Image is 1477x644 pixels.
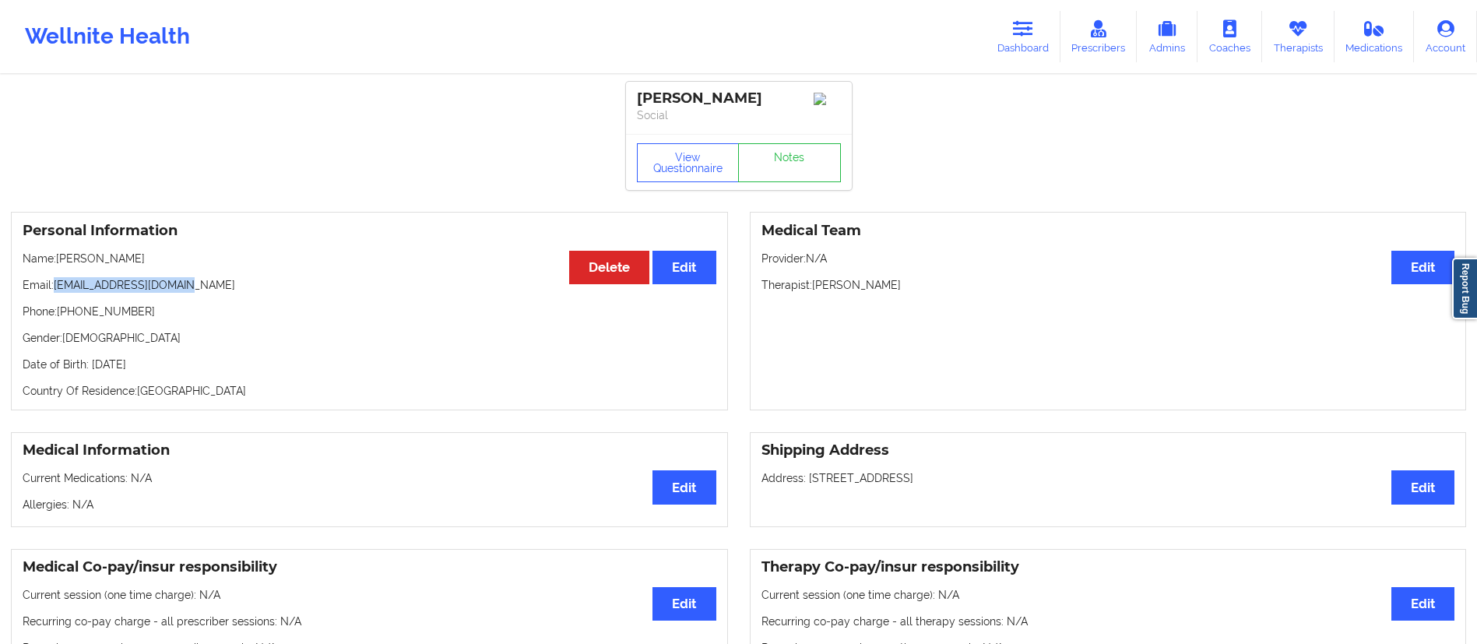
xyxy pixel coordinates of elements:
[23,330,716,346] p: Gender: [DEMOGRAPHIC_DATA]
[1262,11,1335,62] a: Therapists
[23,277,716,293] p: Email: [EMAIL_ADDRESS][DOMAIN_NAME]
[23,587,716,603] p: Current session (one time charge): N/A
[23,470,716,486] p: Current Medications: N/A
[652,587,716,621] button: Edit
[23,383,716,399] p: Country Of Residence: [GEOGRAPHIC_DATA]
[761,470,1455,486] p: Address: [STREET_ADDRESS]
[986,11,1060,62] a: Dashboard
[1391,470,1454,504] button: Edit
[652,251,716,284] button: Edit
[761,614,1455,629] p: Recurring co-pay charge - all therapy sessions : N/A
[23,304,716,319] p: Phone: [PHONE_NUMBER]
[23,251,716,266] p: Name: [PERSON_NAME]
[23,497,716,512] p: Allergies: N/A
[1414,11,1477,62] a: Account
[637,143,740,182] button: View Questionnaire
[23,442,716,459] h3: Medical Information
[761,251,1455,266] p: Provider: N/A
[1391,251,1454,284] button: Edit
[23,614,716,629] p: Recurring co-pay charge - all prescriber sessions : N/A
[761,277,1455,293] p: Therapist: [PERSON_NAME]
[1197,11,1262,62] a: Coaches
[761,558,1455,576] h3: Therapy Co-pay/insur responsibility
[761,222,1455,240] h3: Medical Team
[814,93,841,105] img: Image%2Fplaceholer-image.png
[23,222,716,240] h3: Personal Information
[637,90,841,107] div: [PERSON_NAME]
[652,470,716,504] button: Edit
[738,143,841,182] a: Notes
[569,251,649,284] button: Delete
[761,442,1455,459] h3: Shipping Address
[1060,11,1138,62] a: Prescribers
[1137,11,1197,62] a: Admins
[23,558,716,576] h3: Medical Co-pay/insur responsibility
[1391,587,1454,621] button: Edit
[1452,258,1477,319] a: Report Bug
[761,587,1455,603] p: Current session (one time charge): N/A
[1335,11,1415,62] a: Medications
[637,107,841,123] p: Social
[23,357,716,372] p: Date of Birth: [DATE]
